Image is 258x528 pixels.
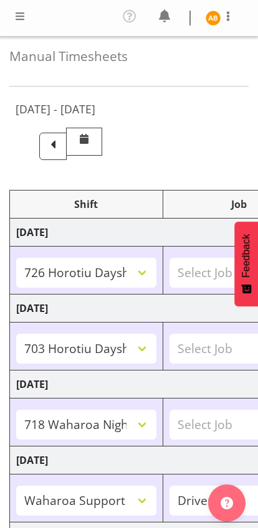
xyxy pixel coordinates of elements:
[241,234,252,278] span: Feedback
[234,222,258,306] button: Feedback - Show survey
[16,197,156,212] div: Shift
[16,102,95,116] h5: [DATE] - [DATE]
[9,49,249,64] h4: Manual Timesheets
[221,497,233,509] img: help-xxl-2.png
[206,11,221,26] img: angela-burrill10486.jpg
